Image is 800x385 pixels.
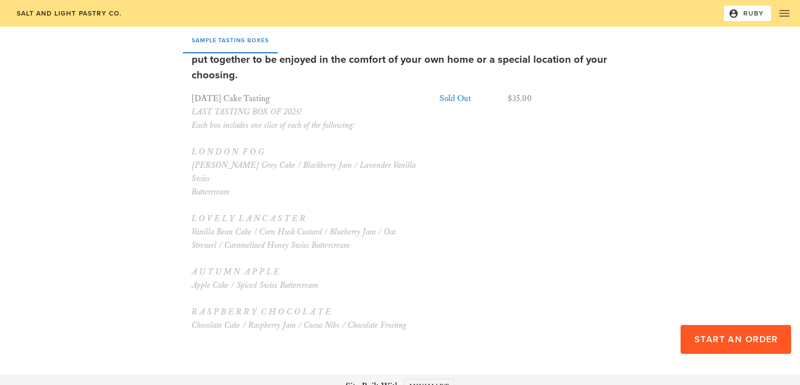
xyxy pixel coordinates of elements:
[506,90,611,334] div: $35.00
[693,334,778,345] span: Start an Order
[192,93,269,104] span: [DATE] Cake Tasting
[439,92,501,106] div: Sold Out
[681,325,791,354] button: Start an Order
[724,6,771,21] button: Ruby
[16,9,122,17] span: Salt and Light Pastry Co.
[9,6,129,21] a: Salt and Light Pastry Co.
[183,27,278,53] div: Sample Tasting Boxes
[192,106,433,332] div: LAST TASTING BOX OF 2025! Each box includes one slice of each of the following: L O N D O N F O G...
[731,8,764,18] span: Ruby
